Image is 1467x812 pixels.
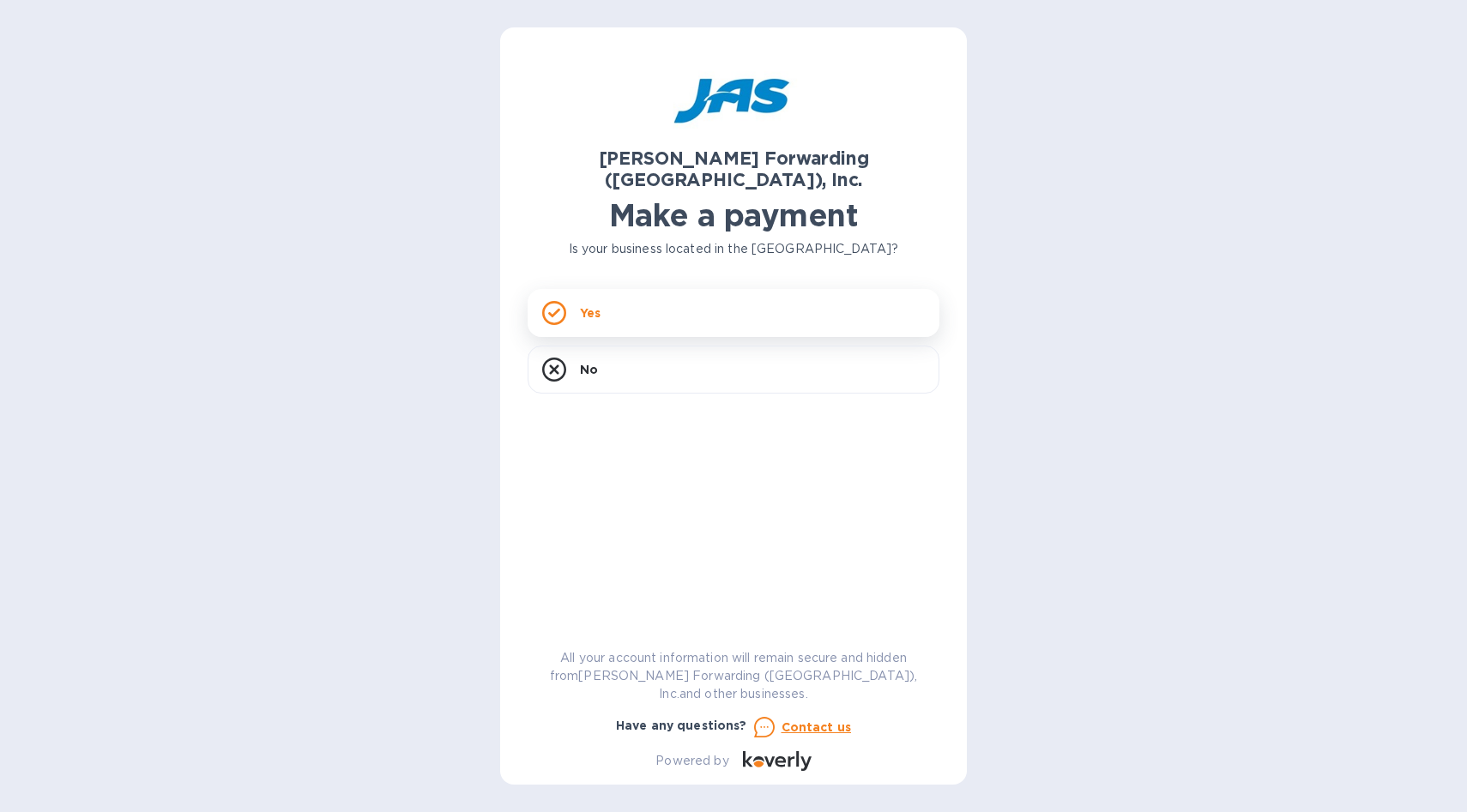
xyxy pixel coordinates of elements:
[616,719,747,732] b: Have any questions?
[528,197,939,233] h1: Make a payment
[599,147,869,190] b: [PERSON_NAME] Forwarding ([GEOGRAPHIC_DATA]), Inc.
[528,240,939,258] p: Is your business located in the [GEOGRAPHIC_DATA]?
[580,304,601,322] p: Yes
[655,752,728,770] p: Powered by
[528,649,939,703] p: All your account information will remain secure and hidden from [PERSON_NAME] Forwarding ([GEOGRA...
[782,720,852,734] u: Contact us
[580,361,598,378] p: No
